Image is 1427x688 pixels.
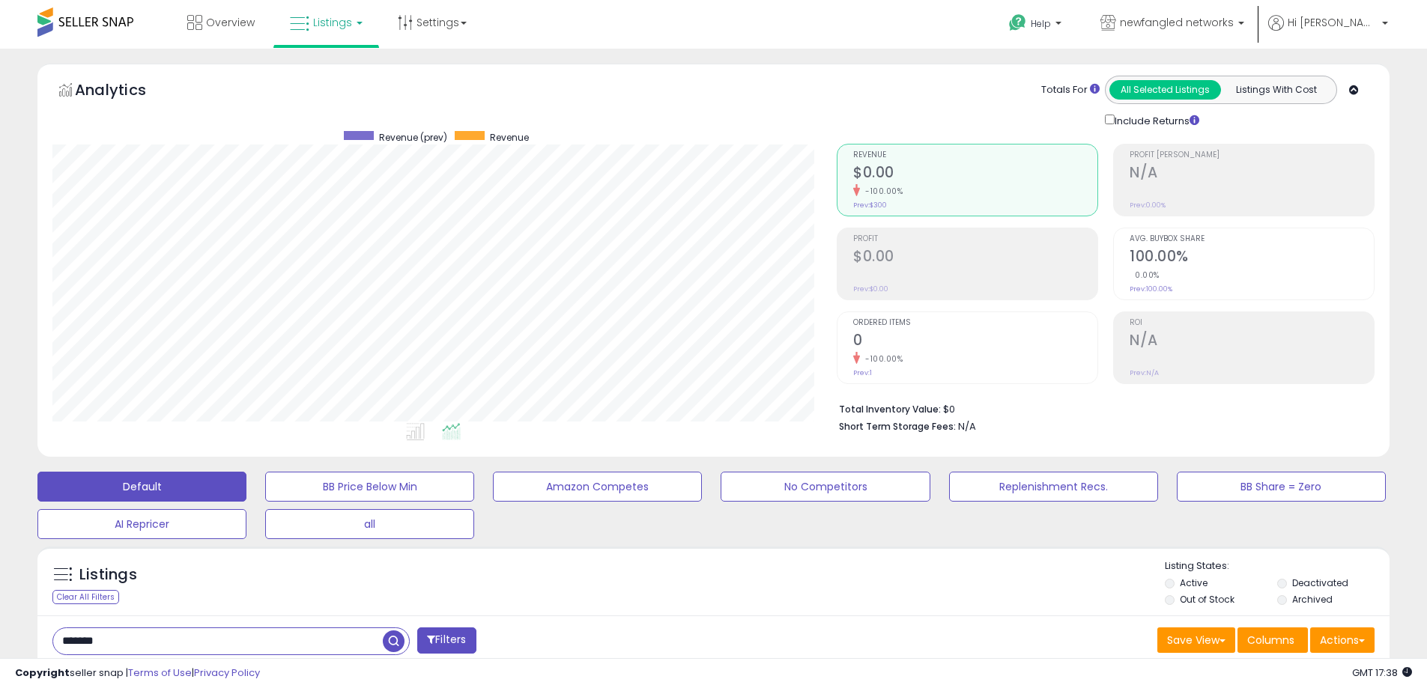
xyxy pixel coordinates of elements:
[853,332,1097,352] h2: 0
[1177,472,1386,502] button: BB Share = Zero
[417,627,476,654] button: Filters
[1220,80,1332,100] button: Listings With Cost
[860,186,903,197] small: -100.00%
[1180,593,1234,606] label: Out of Stock
[206,15,255,30] span: Overview
[949,472,1158,502] button: Replenishment Recs.
[853,164,1097,184] h2: $0.00
[1130,368,1159,377] small: Prev: N/A
[52,590,119,604] div: Clear All Filters
[1130,164,1374,184] h2: N/A
[1352,666,1412,680] span: 2025-08-13 17:38 GMT
[1130,248,1374,268] h2: 100.00%
[265,509,474,539] button: all
[379,131,447,144] span: Revenue (prev)
[490,131,529,144] span: Revenue
[997,2,1076,49] a: Help
[839,403,941,415] b: Total Inventory Value:
[1130,270,1160,281] small: 0.00%
[853,368,872,377] small: Prev: 1
[128,666,192,680] a: Terms of Use
[853,319,1097,327] span: Ordered Items
[1165,559,1390,573] p: Listing States:
[15,666,70,680] strong: Copyright
[15,666,260,681] div: seller snap | |
[853,248,1097,268] h2: $0.00
[1292,593,1333,606] label: Archived
[313,15,352,30] span: Listings
[1130,201,1166,210] small: Prev: 0.00%
[265,472,474,502] button: BB Price Below Min
[853,284,888,293] small: Prev: $0.00
[1292,576,1348,589] label: Deactivated
[1180,576,1208,589] label: Active
[1237,627,1308,653] button: Columns
[1130,332,1374,352] h2: N/A
[839,399,1363,417] li: $0
[75,79,175,104] h5: Analytics
[37,472,246,502] button: Default
[839,420,956,433] b: Short Term Storage Fees:
[860,353,903,365] small: -100.00%
[853,201,887,210] small: Prev: $300
[853,151,1097,159] span: Revenue
[194,666,260,680] a: Privacy Policy
[1157,627,1235,653] button: Save View
[1310,627,1375,653] button: Actions
[1130,151,1374,159] span: Profit [PERSON_NAME]
[721,472,930,502] button: No Competitors
[1247,633,1294,648] span: Columns
[1130,319,1374,327] span: ROI
[1008,13,1027,32] i: Get Help
[1094,112,1217,129] div: Include Returns
[1041,83,1100,97] div: Totals For
[1130,235,1374,243] span: Avg. Buybox Share
[79,564,137,585] h5: Listings
[853,235,1097,243] span: Profit
[1109,80,1221,100] button: All Selected Listings
[1031,17,1051,30] span: Help
[1120,15,1234,30] span: newfangled networks
[1268,15,1388,49] a: Hi [PERSON_NAME]
[493,472,702,502] button: Amazon Competes
[958,419,976,433] span: N/A
[1130,284,1172,293] small: Prev: 100.00%
[1288,15,1378,30] span: Hi [PERSON_NAME]
[37,509,246,539] button: AI Repricer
